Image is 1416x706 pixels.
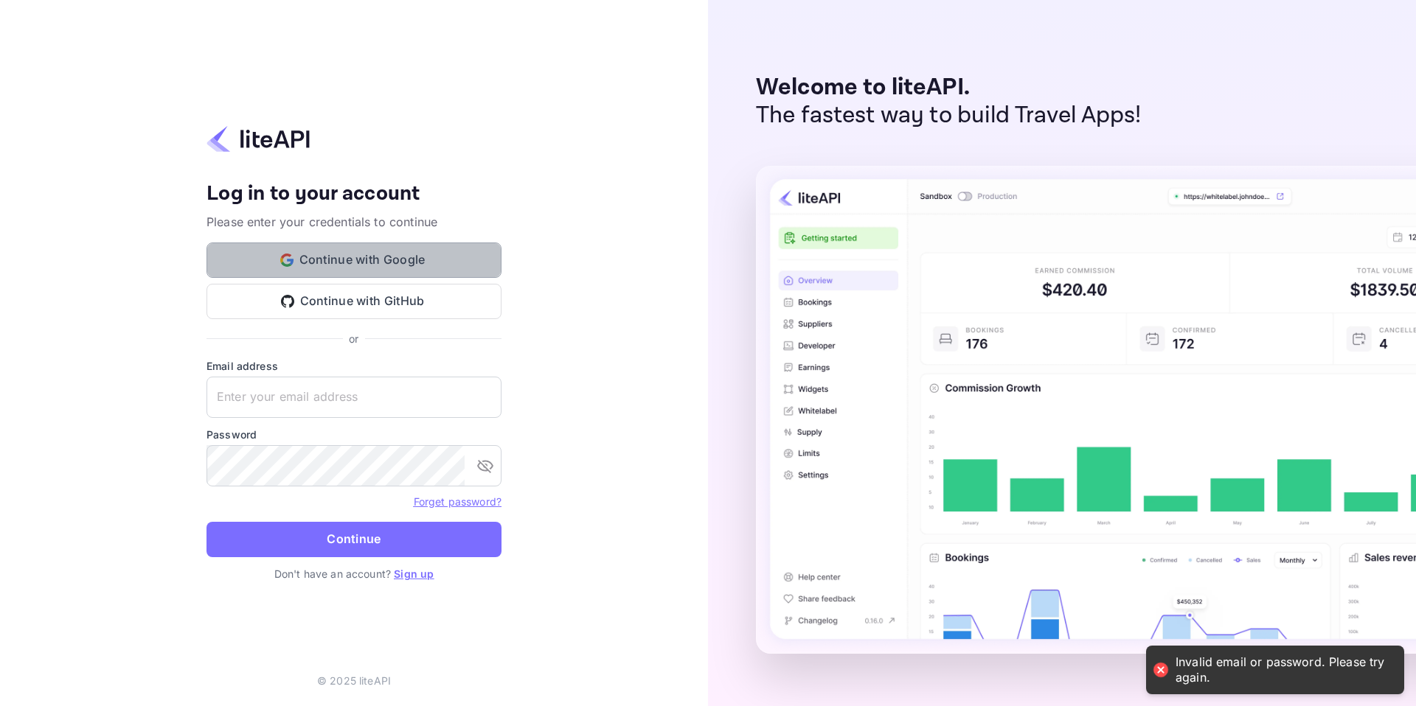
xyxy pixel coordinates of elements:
[394,567,434,580] a: Sign up
[206,125,310,153] img: liteapi
[206,566,502,581] p: Don't have an account?
[349,331,358,346] p: or
[206,242,502,278] button: Continue with Google
[317,673,391,688] p: © 2025 liteAPI
[756,102,1142,130] p: The fastest way to build Travel Apps!
[756,74,1142,102] p: Welcome to liteAPI.
[206,377,502,418] input: Enter your email address
[206,181,502,207] h4: Log in to your account
[206,358,502,374] label: Email address
[206,427,502,442] label: Password
[414,494,502,508] a: Forget password?
[1176,654,1389,685] div: Invalid email or password. Please try again.
[471,451,500,480] button: toggle password visibility
[414,495,502,508] a: Forget password?
[206,284,502,319] button: Continue with GitHub
[206,213,502,231] p: Please enter your credentials to continue
[206,522,502,557] button: Continue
